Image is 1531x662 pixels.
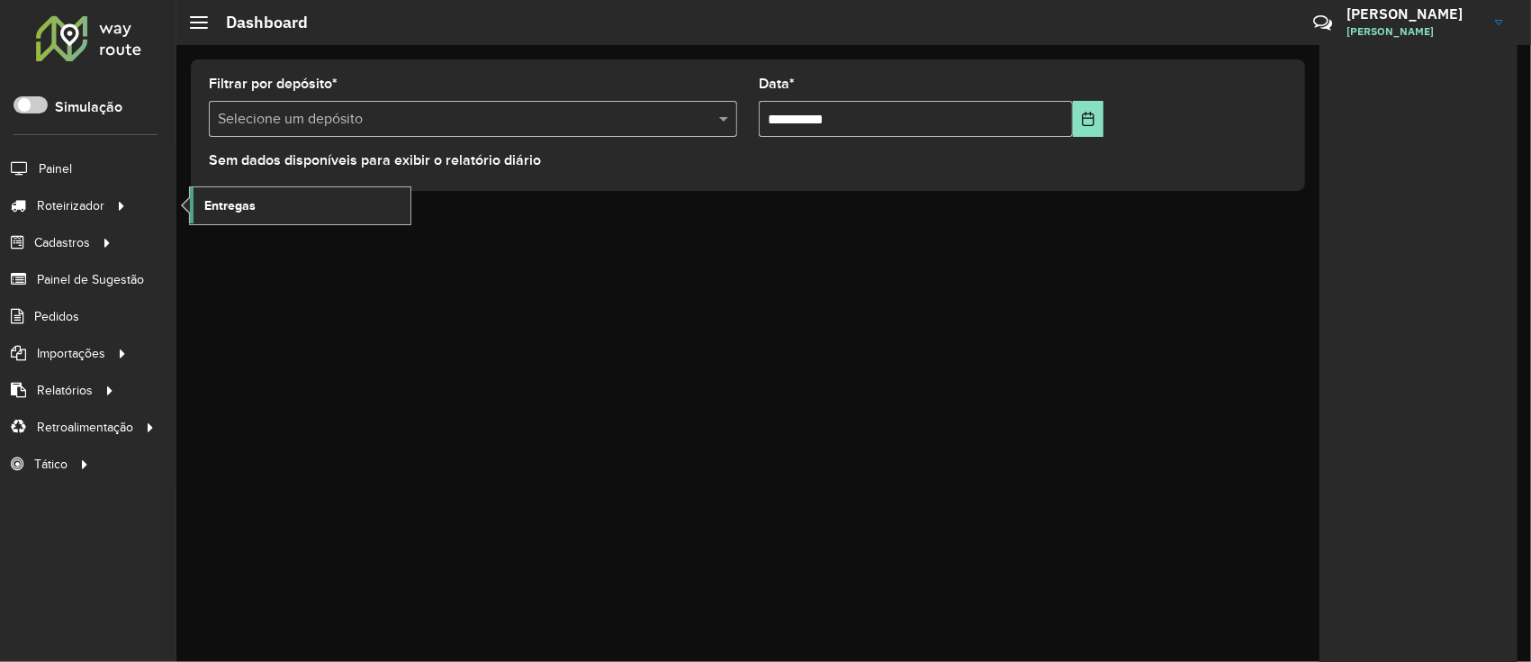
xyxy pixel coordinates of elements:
[39,159,72,178] span: Painel
[34,307,79,326] span: Pedidos
[190,187,410,223] a: Entregas
[37,196,104,215] span: Roteirizador
[37,344,105,363] span: Importações
[759,73,795,95] label: Data
[55,96,122,118] label: Simulação
[37,381,93,400] span: Relatórios
[1346,5,1481,23] h3: [PERSON_NAME]
[37,418,133,437] span: Retroalimentação
[209,150,541,171] label: Sem dados disponíveis para exibir o relatório diário
[1346,23,1481,40] span: [PERSON_NAME]
[208,13,308,32] h2: Dashboard
[34,233,90,252] span: Cadastros
[209,73,338,95] label: Filtrar por depósito
[1073,101,1103,137] button: Choose Date
[1303,4,1342,42] a: Contato Rápido
[34,455,68,474] span: Tático
[37,270,144,289] span: Painel de Sugestão
[204,196,256,215] span: Entregas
